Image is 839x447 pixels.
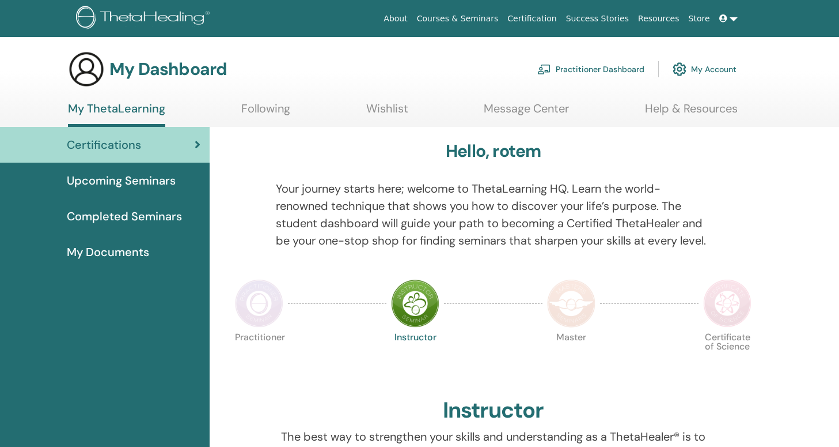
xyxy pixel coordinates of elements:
a: Help & Resources [645,102,738,124]
img: generic-user-icon.jpg [68,51,105,88]
a: Certification [503,8,561,29]
a: Courses & Seminars [412,8,503,29]
a: My Account [673,57,737,82]
a: Following [241,102,290,124]
span: Upcoming Seminars [67,172,176,189]
a: Store [684,8,715,29]
p: Certificate of Science [703,333,751,381]
p: Instructor [391,333,439,381]
h3: My Dashboard [109,59,227,80]
img: logo.png [76,6,214,32]
a: Practitioner Dashboard [537,57,644,82]
p: Your journey starts here; welcome to ThetaLearning HQ. Learn the world-renowned technique that sh... [276,180,711,249]
span: My Documents [67,243,149,261]
h3: Hello, rotem [446,141,541,161]
img: Practitioner [235,279,283,328]
img: chalkboard-teacher.svg [537,64,551,74]
a: Message Center [484,102,569,124]
a: Resources [633,8,684,29]
span: Completed Seminars [67,208,182,225]
img: Certificate of Science [703,279,751,328]
img: cog.svg [673,59,686,79]
p: Practitioner [235,333,283,381]
a: About [379,8,412,29]
img: Master [547,279,595,328]
h2: Instructor [443,397,544,424]
span: Certifications [67,136,141,153]
p: Master [547,333,595,381]
a: Wishlist [366,102,408,124]
img: Instructor [391,279,439,328]
a: My ThetaLearning [68,102,165,127]
a: Success Stories [561,8,633,29]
